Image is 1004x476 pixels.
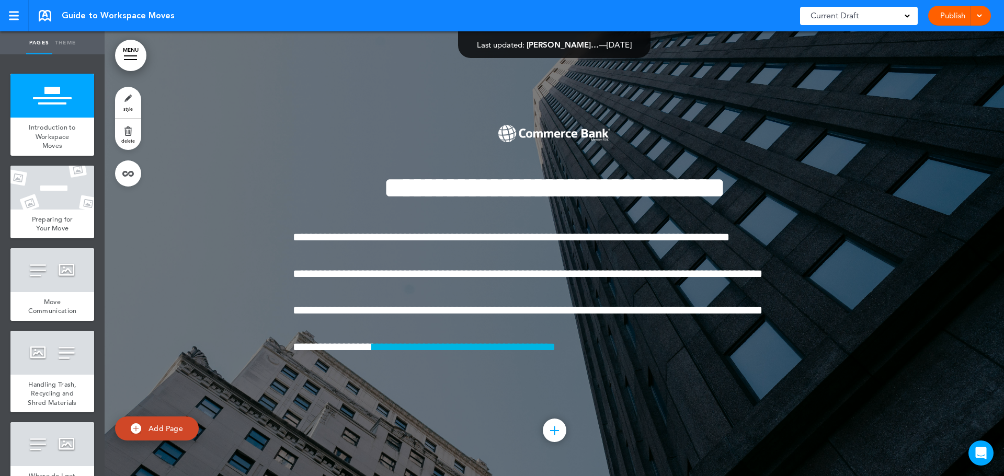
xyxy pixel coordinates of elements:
[10,210,94,238] a: Preparing for Your Move
[26,31,52,54] a: Pages
[28,297,77,316] span: Move Communication
[607,40,632,50] span: [DATE]
[149,424,183,433] span: Add Page
[10,118,94,156] a: Introduction to Workspace Moves
[811,8,859,23] span: Current Draft
[968,440,994,466] div: Open Intercom Messenger
[52,31,78,54] a: Theme
[10,375,94,413] a: Handling Trash, Recycling and Shred Materials
[477,41,632,49] div: —
[32,215,73,233] span: Preparing for Your Move
[131,423,141,434] img: add.svg
[498,125,610,142] img: 1704921281845.png
[28,380,77,407] span: Handling Trash, Recycling and Shred Materials
[527,40,599,50] span: [PERSON_NAME]…
[477,40,524,50] span: Last updated:
[123,106,133,112] span: style
[62,10,175,21] span: Guide to Workspace Moves
[115,87,141,118] a: style
[115,119,141,150] a: delete
[115,40,146,71] a: MENU
[936,6,969,26] a: Publish
[10,292,94,321] a: Move Communication
[115,416,199,441] a: Add Page
[29,123,76,150] span: Introduction to Workspace Moves
[121,137,135,144] span: delete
